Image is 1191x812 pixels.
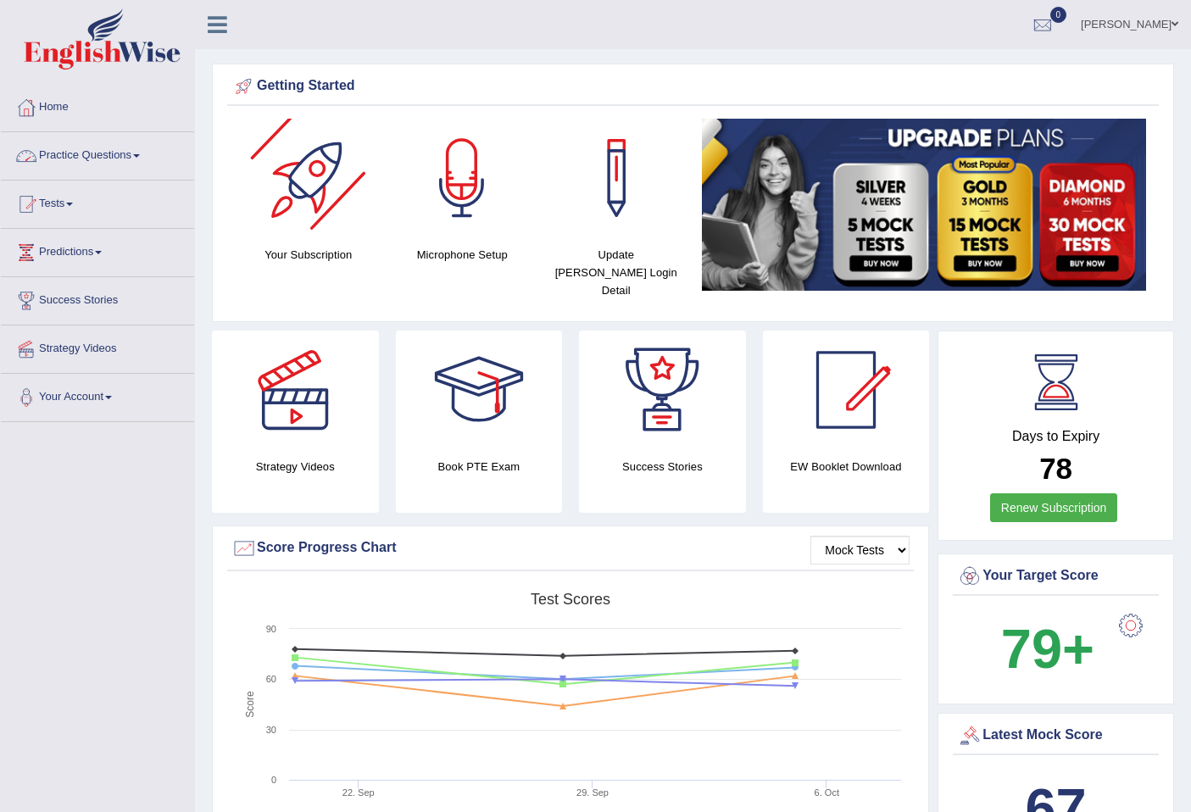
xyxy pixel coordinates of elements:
[266,624,276,634] text: 90
[266,725,276,735] text: 30
[548,246,685,299] h4: Update [PERSON_NAME] Login Detail
[1,277,194,320] a: Success Stories
[271,775,276,785] text: 0
[576,787,609,798] tspan: 29. Sep
[212,458,379,476] h4: Strategy Videos
[957,564,1155,589] div: Your Target Score
[702,119,1147,291] img: small5.jpg
[266,674,276,684] text: 60
[231,536,910,561] div: Score Progress Chart
[1,84,194,126] a: Home
[1050,7,1067,23] span: 0
[231,74,1155,99] div: Getting Started
[531,591,610,608] tspan: Test scores
[957,429,1155,444] h4: Days to Expiry
[244,691,256,718] tspan: Score
[1,229,194,271] a: Predictions
[394,246,531,264] h4: Microphone Setup
[815,787,839,798] tspan: 6. Oct
[1,325,194,368] a: Strategy Videos
[957,723,1155,748] div: Latest Mock Score
[579,458,746,476] h4: Success Stories
[1039,452,1072,485] b: 78
[1001,618,1094,680] b: 79+
[342,787,375,798] tspan: 22. Sep
[1,374,194,416] a: Your Account
[763,458,930,476] h4: EW Booklet Download
[396,458,563,476] h4: Book PTE Exam
[240,246,377,264] h4: Your Subscription
[1,181,194,223] a: Tests
[1,132,194,175] a: Practice Questions
[990,493,1118,522] a: Renew Subscription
